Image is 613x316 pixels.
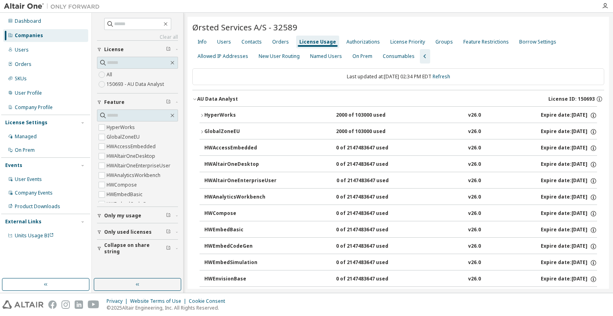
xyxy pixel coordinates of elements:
div: SKUs [15,76,27,82]
div: License Usage [299,39,336,45]
div: HWAltairOneEnterpriseUser [204,177,277,185]
img: instagram.svg [61,300,70,309]
div: HyperWorks [204,112,276,119]
div: 2000 of 103000 used [336,128,408,135]
span: Clear filter [166,213,171,219]
div: 0 of 2147483647 used [336,145,408,152]
div: On Prem [352,53,372,60]
div: Managed [15,133,37,140]
div: User Profile [15,90,42,96]
div: Contacts [241,39,262,45]
div: Users [15,47,29,53]
div: v26.0 [468,161,481,168]
div: HWAnalyticsWorkbench [204,194,276,201]
a: Clear all [97,34,178,40]
button: HWAccessEmbedded0 of 2147483647 usedv26.0Expire date:[DATE] [204,139,597,157]
div: Website Terms of Use [130,298,189,304]
div: HWEnvisionBase [204,276,276,283]
img: altair_logo.svg [2,300,44,309]
button: Feature [97,93,178,111]
div: Expire date: [DATE] [541,276,597,283]
span: Only used licenses [104,229,152,235]
div: AU Data Analyst [197,96,238,102]
span: Units Usage BI [15,232,54,239]
span: Collapse on share string [104,242,166,255]
div: Product Downloads [15,203,60,210]
div: On Prem [15,147,35,153]
button: HWEnvisionUserFloat0 of 2147483647 usedv26.0Expire date:[DATE] [204,287,597,304]
button: AU Data AnalystLicense ID: 150693 [192,90,604,108]
span: Clear filter [166,46,171,53]
div: Expire date: [DATE] [541,243,597,250]
div: 0 of 2147483647 used [336,177,408,185]
p: © 2025 Altair Engineering, Inc. All Rights Reserved. [107,304,230,311]
button: HWAltairOneEnterpriseUser0 of 2147483647 usedv26.0Expire date:[DATE] [204,172,597,190]
div: HWEmbedBasic [204,227,276,234]
div: Expire date: [DATE] [541,145,597,152]
label: HWEmbedCodeGen [107,199,153,209]
div: v26.0 [468,243,481,250]
button: License [97,41,178,58]
div: Expire date: [DATE] [541,177,597,185]
label: HWAltairOneEnterpriseUser [107,161,172,171]
a: Refresh [433,73,450,80]
div: Orders [272,39,289,45]
button: Only my usage [97,207,178,225]
div: v26.0 [468,276,481,283]
span: Clear filter [166,229,171,235]
button: HWAltairOneDesktop0 of 2147483647 usedv26.0Expire date:[DATE] [204,156,597,173]
div: Expire date: [DATE] [541,112,597,119]
div: Expire date: [DATE] [541,259,597,266]
div: Dashboard [15,18,41,24]
div: Privacy [107,298,130,304]
label: HWCompose [107,180,138,190]
img: youtube.svg [88,300,99,309]
div: Events [5,162,22,169]
div: 0 of 2147483647 used [336,259,408,266]
div: v26.0 [468,227,481,234]
div: HWEmbedCodeGen [204,243,276,250]
div: Authorizations [346,39,380,45]
button: HWEmbedSimulation0 of 2147483647 usedv26.0Expire date:[DATE] [204,254,597,272]
div: Allowed IP Addresses [198,53,248,60]
div: 0 of 2147483647 used [336,243,408,250]
label: All [107,70,114,79]
div: GlobalZoneEU [204,128,276,135]
span: Clear filter [166,245,171,252]
div: v26.0 [468,112,481,119]
label: GlobalZoneEU [107,132,141,142]
div: User Events [15,176,42,183]
button: HWEnvisionBase0 of 2147483647 usedv26.0Expire date:[DATE] [204,270,597,288]
div: Companies [15,32,43,39]
div: v26.0 [468,128,481,135]
div: Cookie Consent [189,298,230,304]
div: Company Events [15,190,53,196]
div: Expire date: [DATE] [541,161,597,168]
label: HWAnalyticsWorkbench [107,171,162,180]
div: HWAccessEmbedded [204,145,276,152]
div: v26.0 [468,210,481,217]
div: External Links [5,219,42,225]
button: HWCompose0 of 2147483647 usedv26.0Expire date:[DATE] [204,205,597,223]
div: Last updated at: [DATE] 02:34 PM EDT [192,68,604,85]
div: Consumables [383,53,415,60]
label: HyperWorks [107,123,136,132]
div: HWEmbedSimulation [204,259,276,266]
span: License ID: 150693 [548,96,595,102]
div: Expire date: [DATE] [541,210,597,217]
button: Collapse on share string [97,240,178,257]
img: Altair One [4,2,104,10]
img: facebook.svg [48,300,57,309]
button: HyperWorks2000 of 103000 usedv26.0Expire date:[DATE] [200,107,597,124]
img: linkedin.svg [75,300,83,309]
div: Orders [15,61,32,68]
div: Company Profile [15,104,53,111]
div: v26.0 [468,145,481,152]
div: 2000 of 103000 used [336,112,408,119]
div: Borrow Settings [519,39,556,45]
div: Users [217,39,231,45]
div: HWAltairOneDesktop [204,161,276,168]
div: HWCompose [204,210,276,217]
div: 0 of 2147483647 used [336,194,408,201]
div: 0 of 2147483647 used [336,210,408,217]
